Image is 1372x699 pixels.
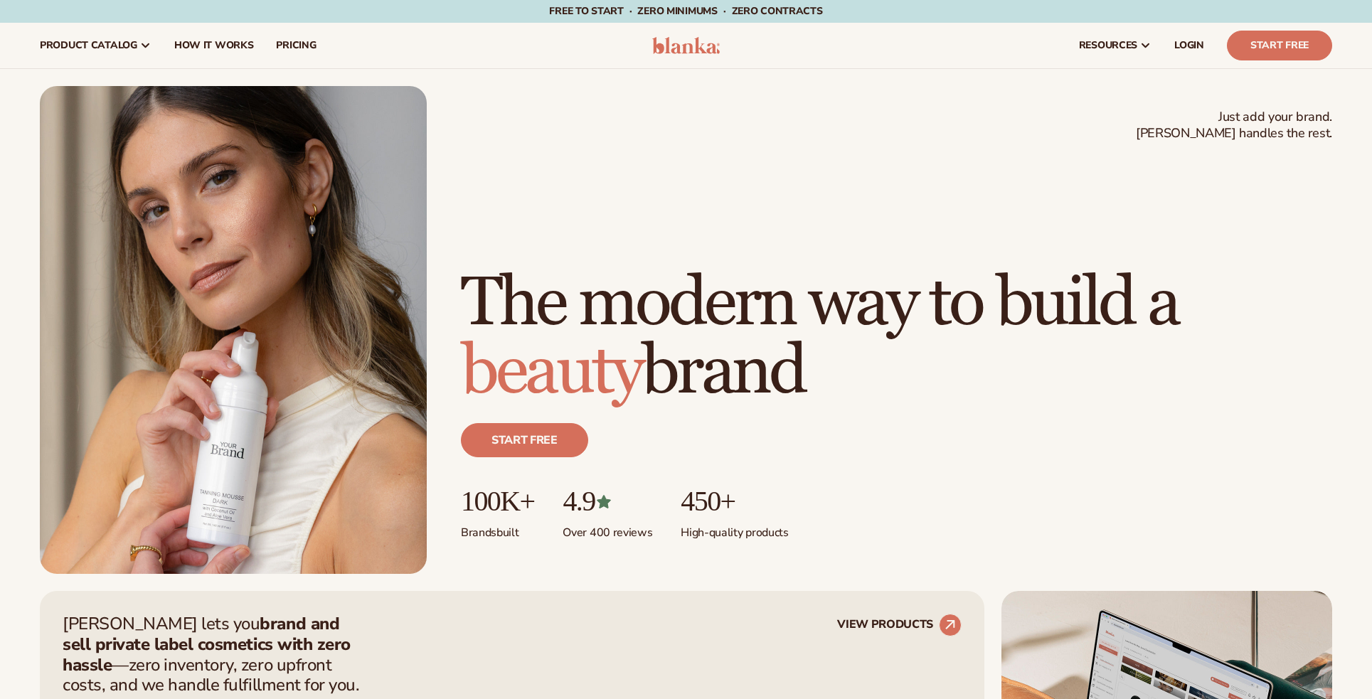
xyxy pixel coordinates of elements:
img: Female holding tanning mousse. [40,86,427,574]
strong: brand and sell private label cosmetics with zero hassle [63,612,351,676]
img: logo [652,37,720,54]
p: 100K+ [461,486,534,517]
a: Start Free [1227,31,1332,60]
span: Just add your brand. [PERSON_NAME] handles the rest. [1136,109,1332,142]
a: pricing [265,23,327,68]
span: resources [1079,40,1137,51]
p: Brands built [461,517,534,540]
span: pricing [276,40,316,51]
span: LOGIN [1174,40,1204,51]
p: 4.9 [563,486,652,517]
a: VIEW PRODUCTS [837,614,962,636]
p: Over 400 reviews [563,517,652,540]
h1: The modern way to build a brand [461,270,1332,406]
p: 450+ [681,486,788,517]
a: Start free [461,423,588,457]
a: resources [1068,23,1163,68]
span: How It Works [174,40,254,51]
a: product catalog [28,23,163,68]
p: High-quality products [681,517,788,540]
p: [PERSON_NAME] lets you —zero inventory, zero upfront costs, and we handle fulfillment for you. [63,614,368,695]
a: How It Works [163,23,265,68]
span: beauty [461,330,642,413]
a: LOGIN [1163,23,1216,68]
span: product catalog [40,40,137,51]
span: Free to start · ZERO minimums · ZERO contracts [549,4,822,18]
